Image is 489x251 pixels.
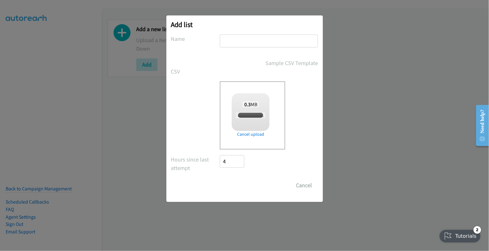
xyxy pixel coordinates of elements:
label: Hours since last attempt [171,155,220,172]
strong: 0.3 [244,101,251,107]
label: CSV [171,67,220,76]
span: MB [242,101,259,107]
iframe: Checklist [436,224,484,246]
iframe: Resource Center [471,101,489,150]
label: Name [171,35,220,43]
h2: Add list [171,20,318,29]
button: Cancel [290,179,318,192]
a: Cancel upload [232,131,270,138]
span: report1754987034822.csv [236,112,281,118]
a: Sample CSV Template [266,59,318,67]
